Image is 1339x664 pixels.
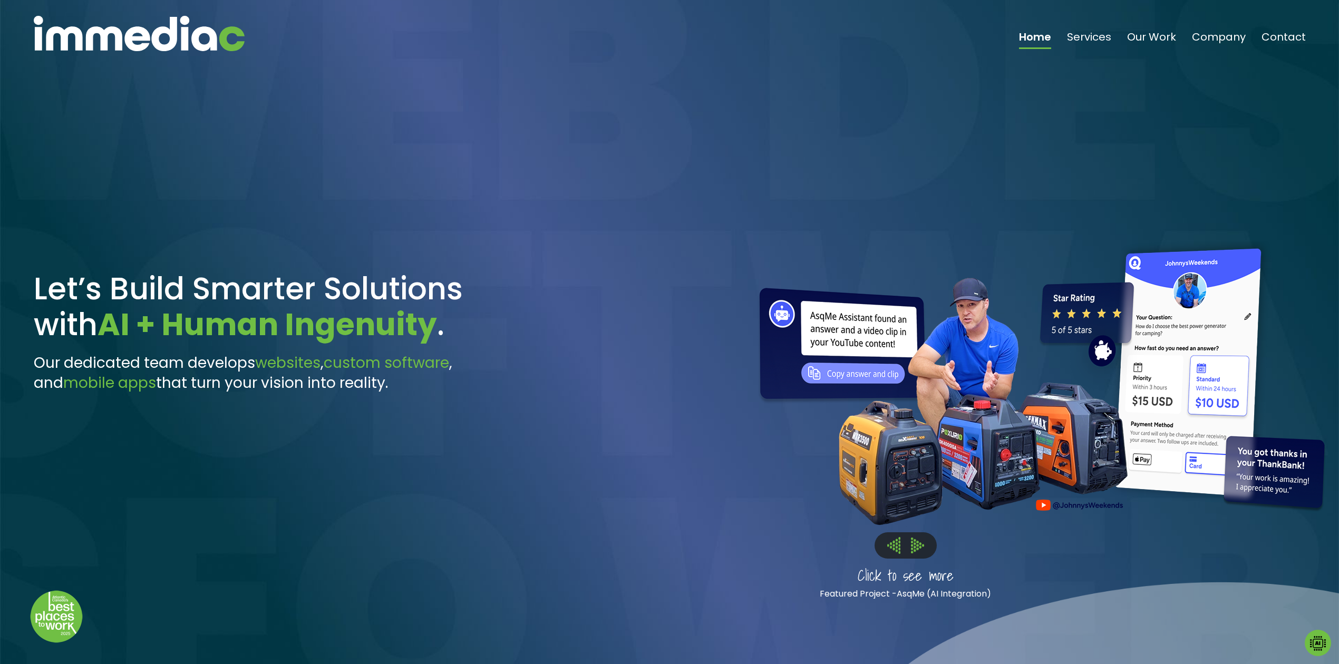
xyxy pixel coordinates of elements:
[1262,32,1306,49] a: Contact
[63,373,156,393] span: mobile apps
[255,353,321,373] span: websites
[774,564,1037,588] p: Click to see more
[911,538,924,553] img: Right%20Arrow.png
[1192,32,1246,49] a: Company
[324,353,449,373] span: custom software
[1127,32,1176,49] a: Our Work
[34,16,245,51] img: immediac
[897,588,991,600] a: AsqMe (AI Integration)
[774,587,1037,601] p: Featured Project -
[98,303,437,346] span: AI + Human Ingenuity
[1019,32,1051,49] a: Home
[887,537,900,553] img: Left%20Arrow.png
[34,353,527,393] h3: Our dedicated team develops , , and that turn your vision into reality.
[30,590,83,643] img: Down
[34,271,527,343] h1: Let’s Build Smarter Solutions with .
[1067,32,1111,49] a: Services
